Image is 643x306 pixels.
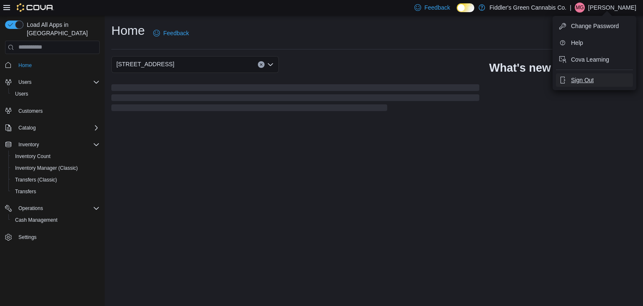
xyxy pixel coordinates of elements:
[570,3,571,13] p: |
[15,123,39,133] button: Catalog
[18,62,32,69] span: Home
[18,234,36,241] span: Settings
[15,91,28,97] span: Users
[12,175,100,185] span: Transfers (Classic)
[571,22,619,30] span: Change Password
[12,163,81,173] a: Inventory Manager (Classic)
[15,140,42,150] button: Inventory
[588,3,636,13] p: [PERSON_NAME]
[12,89,100,99] span: Users
[12,187,39,197] a: Transfers
[15,153,51,160] span: Inventory Count
[8,214,103,226] button: Cash Management
[18,124,36,131] span: Catalog
[15,106,100,116] span: Customers
[15,176,57,183] span: Transfers (Classic)
[258,61,265,68] button: Clear input
[12,215,100,225] span: Cash Management
[12,163,100,173] span: Inventory Manager (Classic)
[8,186,103,197] button: Transfers
[15,60,35,70] a: Home
[15,77,100,87] span: Users
[556,19,633,33] button: Change Password
[424,3,450,12] span: Feedback
[15,106,46,116] a: Customers
[5,56,100,265] nav: Complex example
[18,141,39,148] span: Inventory
[489,3,566,13] p: Fiddler's Green Cannabis Co.
[15,165,78,171] span: Inventory Manager (Classic)
[15,203,100,213] span: Operations
[15,232,40,242] a: Settings
[23,21,100,37] span: Load All Apps in [GEOGRAPHIC_DATA]
[12,151,100,161] span: Inventory Count
[575,3,585,13] div: Mason Gagnon
[15,140,100,150] span: Inventory
[150,25,192,41] a: Feedback
[18,108,43,114] span: Customers
[15,77,35,87] button: Users
[15,203,46,213] button: Operations
[267,61,274,68] button: Open list of options
[2,122,103,134] button: Catalog
[571,39,583,47] span: Help
[15,60,100,70] span: Home
[2,139,103,150] button: Inventory
[8,162,103,174] button: Inventory Manager (Classic)
[2,202,103,214] button: Operations
[12,151,54,161] a: Inventory Count
[111,86,479,113] span: Loading
[556,53,633,66] button: Cova Learning
[576,3,584,13] span: MG
[489,61,551,75] h2: What's new
[12,187,100,197] span: Transfers
[8,150,103,162] button: Inventory Count
[556,36,633,49] button: Help
[15,217,57,223] span: Cash Management
[2,76,103,88] button: Users
[2,105,103,117] button: Customers
[12,215,61,225] a: Cash Management
[556,73,633,87] button: Sign Out
[18,79,31,86] span: Users
[8,88,103,100] button: Users
[116,59,174,69] span: [STREET_ADDRESS]
[17,3,54,12] img: Cova
[2,231,103,243] button: Settings
[8,174,103,186] button: Transfers (Classic)
[111,22,145,39] h1: Home
[18,205,43,212] span: Operations
[15,232,100,242] span: Settings
[2,59,103,71] button: Home
[15,123,100,133] span: Catalog
[457,3,474,12] input: Dark Mode
[571,76,594,84] span: Sign Out
[571,55,609,64] span: Cova Learning
[12,175,60,185] a: Transfers (Classic)
[12,89,31,99] a: Users
[15,188,36,195] span: Transfers
[163,29,189,37] span: Feedback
